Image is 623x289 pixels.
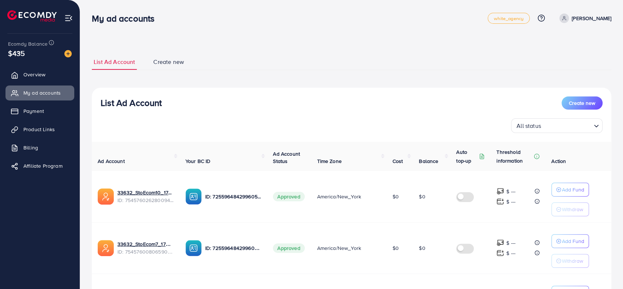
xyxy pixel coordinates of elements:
span: Affiliate Program [23,162,63,170]
img: ic-ba-acc.ded83a64.svg [185,240,202,256]
button: Withdraw [551,202,589,216]
p: Add Fund [562,237,584,246]
span: My ad accounts [23,89,61,96]
div: <span class='underline'>33632_StoEcom10_1756884312947</span></br>7545760262800949256 [117,189,174,204]
img: ic-ads-acc.e4c84228.svg [98,189,114,205]
a: white_agency [488,13,530,24]
img: top-up amount [496,249,504,257]
span: $0 [419,193,425,200]
p: Withdraw [562,205,583,214]
img: top-up amount [496,239,504,247]
a: 33632_StoEcom7_1756884208465 [117,240,174,248]
span: ID: 7545760262800949256 [117,197,174,204]
p: Withdraw [562,256,583,265]
p: $ --- [506,197,515,206]
button: Add Fund [551,183,589,197]
img: ic-ba-acc.ded83a64.svg [185,189,202,205]
p: Auto top-up [456,148,477,165]
p: Add Fund [562,185,584,194]
span: Time Zone [317,157,341,165]
span: white_agency [494,16,523,21]
iframe: Chat [592,256,618,284]
span: Create new [153,58,184,66]
span: Create new [569,99,595,107]
button: Add Fund [551,234,589,248]
input: Search for option [543,119,591,131]
div: <span class='underline'>33632_StoEcom7_1756884208465</span></br>7545760080659005456 [117,240,174,255]
img: menu [64,14,73,22]
span: Balance [419,157,438,165]
span: Your BC ID [185,157,211,165]
span: America/New_York [317,244,361,252]
img: logo [7,10,57,22]
span: Billing [23,144,38,151]
h3: My ad accounts [92,13,160,24]
span: Approved [273,243,304,253]
p: Threshold information [496,148,532,165]
span: List Ad Account [94,58,135,66]
h3: List Ad Account [101,98,162,108]
p: $ --- [506,239,515,247]
span: Ecomdy Balance [8,40,48,47]
a: 33632_StoEcom10_1756884312947 [117,189,174,196]
a: Product Links [5,122,74,137]
span: ID: 7545760080659005456 [117,248,174,255]
a: Overview [5,67,74,82]
span: Ad Account [98,157,125,165]
span: $435 [8,48,25,58]
span: Overview [23,71,45,78]
p: $ --- [506,187,515,196]
a: Payment [5,104,74,118]
span: Approved [273,192,304,201]
p: ID: 7255964842996056065 [205,244,262,252]
span: America/New_York [317,193,361,200]
span: All status [515,121,543,131]
a: [PERSON_NAME] [556,14,611,23]
span: Payment [23,107,44,115]
span: $0 [393,244,399,252]
span: Action [551,157,566,165]
p: [PERSON_NAME] [572,14,611,23]
img: ic-ads-acc.e4c84228.svg [98,240,114,256]
img: image [64,50,72,57]
button: Withdraw [551,254,589,268]
p: ID: 7255964842996056065 [205,192,262,201]
span: Ad Account Status [273,150,300,165]
span: $0 [419,244,425,252]
img: top-up amount [496,187,504,195]
a: Billing [5,140,74,155]
img: top-up amount [496,198,504,205]
a: My ad accounts [5,85,74,100]
span: Cost [393,157,403,165]
button: Create new [562,96,603,110]
span: Product Links [23,126,55,133]
div: Search for option [511,118,603,133]
span: $0 [393,193,399,200]
p: $ --- [506,249,515,258]
a: Affiliate Program [5,159,74,173]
